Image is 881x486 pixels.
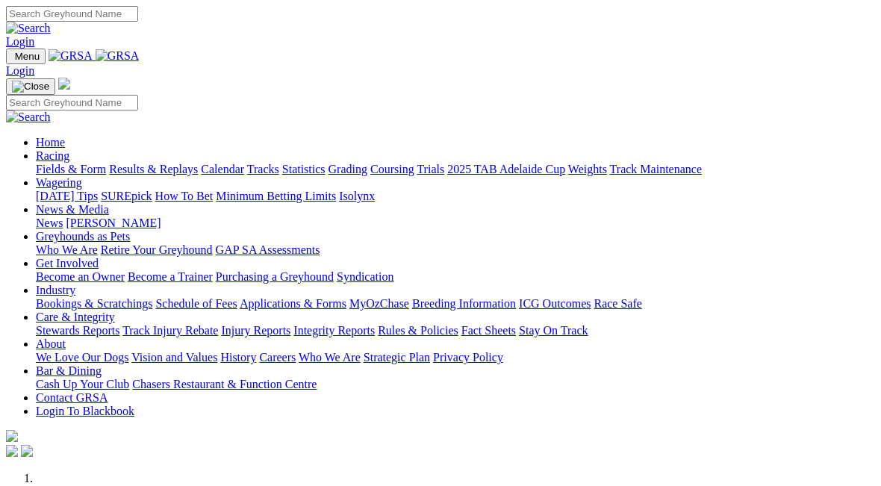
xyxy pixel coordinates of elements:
[6,430,18,442] img: logo-grsa-white.png
[36,203,109,216] a: News & Media
[6,110,51,124] img: Search
[36,297,875,311] div: Industry
[36,190,98,202] a: [DATE] Tips
[36,378,129,390] a: Cash Up Your Club
[36,297,152,310] a: Bookings & Scratchings
[610,163,702,175] a: Track Maintenance
[6,445,18,457] img: facebook.svg
[58,78,70,90] img: logo-grsa-white.png
[216,190,336,202] a: Minimum Betting Limits
[122,324,218,337] a: Track Injury Rebate
[36,324,119,337] a: Stewards Reports
[378,324,458,337] a: Rules & Policies
[240,297,346,310] a: Applications & Forms
[36,230,130,243] a: Greyhounds as Pets
[36,391,108,404] a: Contact GRSA
[6,49,46,64] button: Toggle navigation
[36,243,875,257] div: Greyhounds as Pets
[6,78,55,95] button: Toggle navigation
[293,324,375,337] a: Integrity Reports
[36,378,875,391] div: Bar & Dining
[349,297,409,310] a: MyOzChase
[12,81,49,93] img: Close
[36,284,75,296] a: Industry
[6,35,34,48] a: Login
[15,51,40,62] span: Menu
[155,190,214,202] a: How To Bet
[412,297,516,310] a: Breeding Information
[433,351,503,364] a: Privacy Policy
[370,163,414,175] a: Coursing
[282,163,326,175] a: Statistics
[339,190,375,202] a: Isolynx
[36,257,99,270] a: Get Involved
[36,405,134,417] a: Login To Blackbook
[101,190,152,202] a: SUREpick
[96,49,140,63] img: GRSA
[131,351,217,364] a: Vision and Values
[36,163,106,175] a: Fields & Form
[36,216,63,229] a: News
[6,6,138,22] input: Search
[36,190,875,203] div: Wagering
[36,270,125,283] a: Become an Owner
[66,216,161,229] a: [PERSON_NAME]
[519,297,591,310] a: ICG Outcomes
[36,149,69,162] a: Racing
[101,243,213,256] a: Retire Your Greyhound
[36,337,66,350] a: About
[6,64,34,77] a: Login
[36,351,875,364] div: About
[447,163,565,175] a: 2025 TAB Adelaide Cup
[364,351,430,364] a: Strategic Plan
[519,324,588,337] a: Stay On Track
[216,243,320,256] a: GAP SA Assessments
[299,351,361,364] a: Who We Are
[132,378,317,390] a: Chasers Restaurant & Function Centre
[417,163,444,175] a: Trials
[259,351,296,364] a: Careers
[337,270,393,283] a: Syndication
[216,270,334,283] a: Purchasing a Greyhound
[221,324,290,337] a: Injury Reports
[461,324,516,337] a: Fact Sheets
[201,163,244,175] a: Calendar
[21,445,33,457] img: twitter.svg
[128,270,213,283] a: Become a Trainer
[329,163,367,175] a: Grading
[36,176,82,189] a: Wagering
[36,163,875,176] div: Racing
[568,163,607,175] a: Weights
[36,351,128,364] a: We Love Our Dogs
[220,351,256,364] a: History
[155,297,237,310] a: Schedule of Fees
[36,216,875,230] div: News & Media
[36,324,875,337] div: Care & Integrity
[36,136,65,149] a: Home
[36,270,875,284] div: Get Involved
[36,243,98,256] a: Who We Are
[6,22,51,35] img: Search
[36,311,115,323] a: Care & Integrity
[247,163,279,175] a: Tracks
[49,49,93,63] img: GRSA
[6,95,138,110] input: Search
[109,163,198,175] a: Results & Replays
[594,297,641,310] a: Race Safe
[36,364,102,377] a: Bar & Dining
